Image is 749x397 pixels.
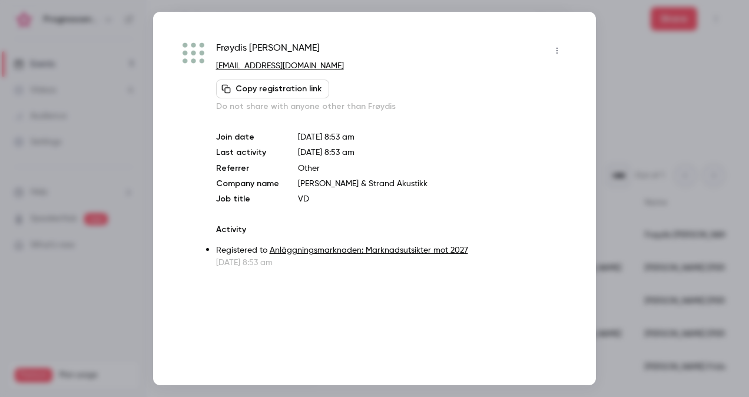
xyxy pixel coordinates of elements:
span: [DATE] 8:53 am [298,148,354,157]
p: Company name [216,178,279,190]
button: Copy registration link [216,80,329,98]
a: Anläggningsmarknaden: Marknadsutsikter mot 2027 [270,246,468,254]
p: Registered to [216,244,566,257]
p: Job title [216,193,279,205]
img: brekkestrand.no [183,42,204,64]
p: Referrer [216,163,279,174]
p: Other [298,163,566,174]
p: [DATE] 8:53 am [216,257,566,269]
p: Activity [216,224,566,236]
p: VD [298,193,566,205]
p: Last activity [216,147,279,159]
p: Join date [216,131,279,143]
a: [EMAIL_ADDRESS][DOMAIN_NAME] [216,62,344,70]
p: [DATE] 8:53 am [298,131,566,143]
p: Do not share with anyone other than Frøydis [216,101,566,113]
span: Frøydis [PERSON_NAME] [216,41,320,60]
p: [PERSON_NAME] & Strand Akustikk [298,178,566,190]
